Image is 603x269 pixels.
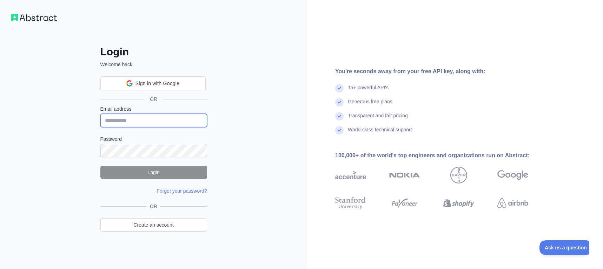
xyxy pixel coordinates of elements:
div: 15+ powerful API's [348,84,389,98]
label: Email address [100,105,207,112]
div: Transparent and fair pricing [348,112,408,126]
label: Password [100,136,207,143]
div: World-class technical support [348,126,412,140]
a: Create an account [100,218,207,232]
img: check mark [335,84,344,92]
div: You're seconds away from your free API key, along with: [335,67,551,76]
img: nokia [389,167,420,184]
p: Welcome back [100,61,207,68]
img: bayer [450,167,467,184]
img: payoneer [389,195,420,211]
img: google [497,167,528,184]
a: Forgot your password? [157,188,207,194]
span: Sign in with Google [135,80,179,87]
h2: Login [100,46,207,58]
span: OR [147,203,160,210]
div: Sign in with Google [100,76,206,90]
img: check mark [335,98,344,106]
button: Login [100,166,207,179]
div: 100,000+ of the world's top engineers and organizations run on Abstract: [335,151,551,160]
img: Workflow [11,14,57,21]
img: shopify [443,195,474,211]
img: accenture [335,167,366,184]
img: airbnb [497,195,528,211]
img: stanford university [335,195,366,211]
iframe: Toggle Customer Support [539,240,589,255]
div: Generous free plans [348,98,392,112]
span: OR [144,96,163,103]
img: check mark [335,112,344,120]
img: check mark [335,126,344,134]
